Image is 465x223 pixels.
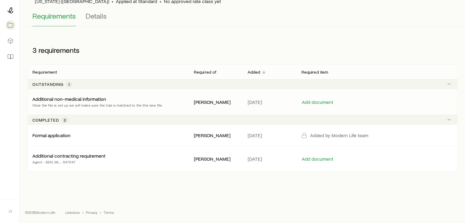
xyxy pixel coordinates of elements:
p: [PERSON_NAME] [194,156,238,162]
div: Application details tabs [32,12,453,26]
p: Requirement [32,70,57,75]
p: Added by Modern Life team [310,132,368,138]
p: Agent - SSN; ML - 847087 [32,159,105,165]
p: Formal application [32,132,71,138]
span: • [100,210,101,215]
a: Privacy [86,210,98,215]
p: Added [248,70,260,75]
p: Additional contracting requirement [32,153,105,159]
span: • [82,210,83,215]
span: [DATE] [248,99,262,105]
p: [PERSON_NAME] [194,99,238,105]
a: Licenses [65,210,80,215]
p: Outstanding [32,82,64,87]
span: 1 [68,82,70,87]
p: Additional non-medical information [32,96,106,102]
p: © 2025 Modern Life [25,210,56,215]
p: Completed [32,118,59,122]
span: Requirements [32,12,76,20]
p: Once the file is set up we will make sure the trial is matched to the this new file. [32,102,163,108]
span: [DATE] [248,156,262,162]
span: 2 [64,118,66,122]
p: Required item [301,70,328,75]
span: [DATE] [248,132,262,138]
button: Add document [301,156,333,162]
span: requirements [39,46,79,54]
p: [PERSON_NAME] [194,132,238,138]
button: Add document [301,99,333,105]
a: Terms [104,210,114,215]
span: Details [86,12,107,20]
p: Required of [194,70,217,75]
span: 3 [32,46,37,54]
